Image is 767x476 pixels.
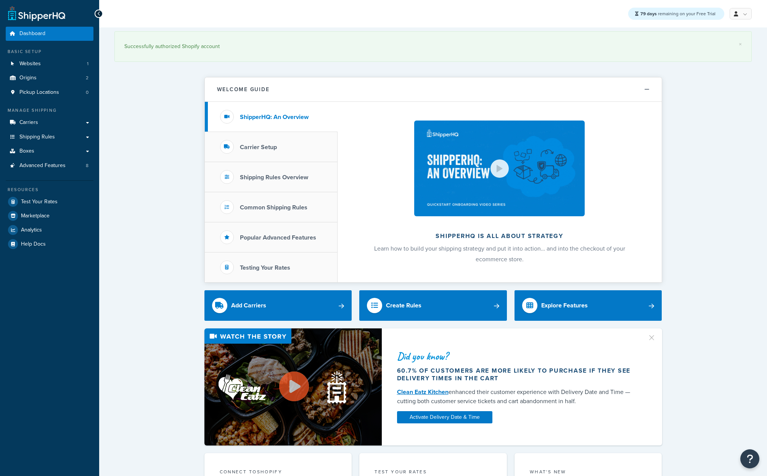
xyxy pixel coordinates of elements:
span: 8 [86,162,88,169]
a: Add Carriers [204,290,352,321]
h3: Carrier Setup [240,144,277,151]
span: Help Docs [21,241,46,248]
a: Boxes [6,144,93,158]
h3: Popular Advanced Features [240,234,316,241]
a: Explore Features [515,290,662,321]
strong: 79 days [640,10,657,17]
li: Origins [6,71,93,85]
div: 60.7% of customers are more likely to purchase if they see delivery times in the cart [397,367,638,382]
span: 1 [87,61,88,67]
a: Clean Eatz Kitchen [397,388,449,396]
span: Advanced Features [19,162,66,169]
a: Create Rules [359,290,507,321]
span: Carriers [19,119,38,126]
div: Manage Shipping [6,107,93,114]
a: Activate Delivery Date & Time [397,411,492,423]
h3: ShipperHQ: An Overview [240,114,309,121]
h3: Testing Your Rates [240,264,290,271]
h2: ShipperHQ is all about strategy [358,233,642,240]
h3: Common Shipping Rules [240,204,307,211]
span: Shipping Rules [19,134,55,140]
span: remaining on your Free Trial [640,10,716,17]
a: × [739,41,742,47]
div: enhanced their customer experience with Delivery Date and Time — cutting both customer service ti... [397,388,638,406]
a: Pickup Locations0 [6,85,93,100]
a: Help Docs [6,237,93,251]
a: Test Your Rates [6,195,93,209]
div: Resources [6,187,93,193]
button: Welcome Guide [205,77,662,102]
span: Websites [19,61,41,67]
span: 2 [86,75,88,81]
div: Add Carriers [231,300,266,311]
button: Open Resource Center [740,449,759,468]
img: ShipperHQ is all about strategy [414,121,584,216]
div: Create Rules [386,300,421,311]
div: Basic Setup [6,48,93,55]
h3: Shipping Rules Overview [240,174,308,181]
div: Successfully authorized Shopify account [124,41,742,52]
span: Test Your Rates [21,199,58,205]
span: Analytics [21,227,42,233]
a: Analytics [6,223,93,237]
span: Learn how to build your shipping strategy and put it into action… and into the checkout of your e... [374,244,625,264]
span: Dashboard [19,31,45,37]
span: Origins [19,75,37,81]
a: Dashboard [6,27,93,41]
a: Websites1 [6,57,93,71]
a: Advanced Features8 [6,159,93,173]
span: 0 [86,89,88,96]
div: Explore Features [541,300,588,311]
span: Pickup Locations [19,89,59,96]
span: Boxes [19,148,34,154]
h2: Welcome Guide [217,87,270,92]
li: Advanced Features [6,159,93,173]
div: Did you know? [397,351,638,362]
a: Origins2 [6,71,93,85]
li: Websites [6,57,93,71]
a: Shipping Rules [6,130,93,144]
a: Marketplace [6,209,93,223]
img: Video thumbnail [204,328,382,445]
a: Carriers [6,116,93,130]
span: Marketplace [21,213,50,219]
li: Pickup Locations [6,85,93,100]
